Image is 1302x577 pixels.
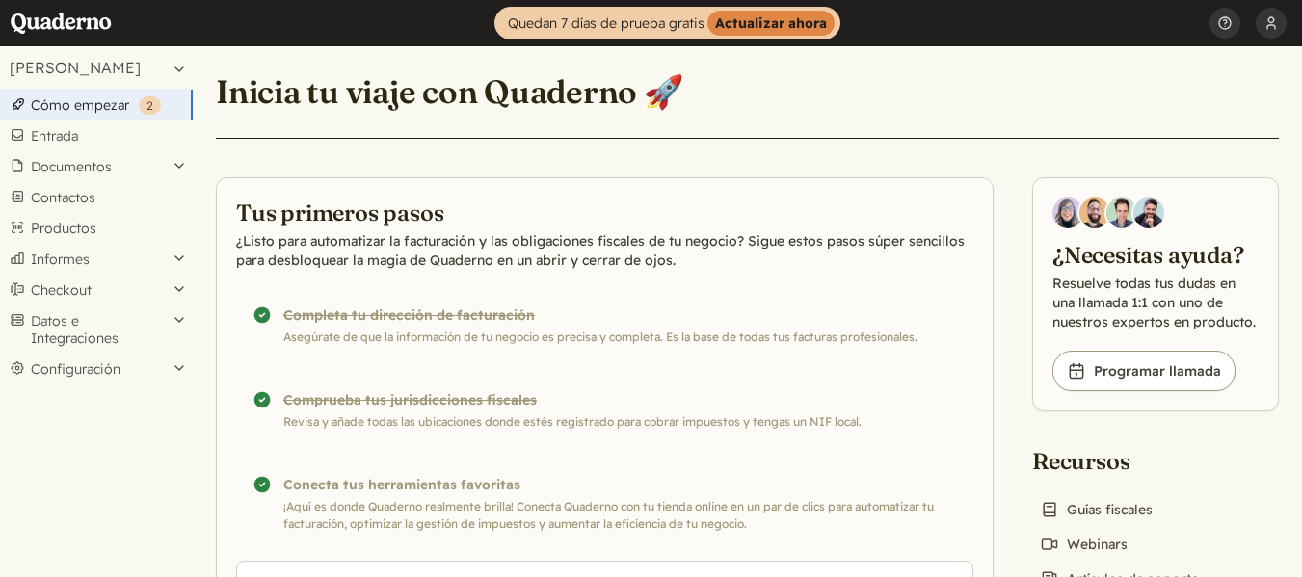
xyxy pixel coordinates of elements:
strong: Actualizar ahora [707,11,835,36]
h1: Inicia tu viaje con Quaderno 🚀 [216,71,684,112]
a: Quedan 7 días de prueba gratisActualizar ahora [494,7,840,39]
p: ¿Listo para automatizar la facturación y las obligaciones fiscales de tu negocio? Sigue estos pas... [236,231,973,270]
img: Javier Rubio, DevRel at Quaderno [1133,197,1164,228]
a: Guías fiscales [1032,496,1160,523]
img: Ivo Oltmans, Business Developer at Quaderno [1106,197,1137,228]
a: Programar llamada [1052,351,1236,391]
h2: ¿Necesitas ayuda? [1052,240,1259,270]
p: Resuelve todas tus dudas en una llamada 1:1 con uno de nuestros expertos en producto. [1052,274,1259,331]
a: Webinars [1032,531,1135,558]
h2: Tus primeros pasos [236,197,973,227]
img: Diana Carrasco, Account Executive at Quaderno [1052,197,1083,228]
h2: Recursos [1032,446,1212,476]
img: Jairo Fumero, Account Executive at Quaderno [1079,197,1110,228]
span: 2 [146,98,153,113]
